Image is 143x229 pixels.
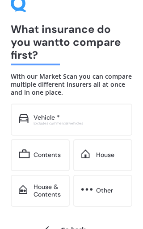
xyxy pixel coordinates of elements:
img: home.91c183c226a05b4dc763.svg [81,149,90,158]
div: Contents [34,151,61,159]
div: Other [96,187,113,194]
div: Excludes commercial vehicles [34,121,124,125]
img: home-and-contents.b802091223b8502ef2dd.svg [19,185,27,194]
div: Vehicle * [34,114,60,121]
img: other.81dba5aafe580aa69f38.svg [81,185,93,194]
div: House [96,151,114,159]
div: House & Contents [34,183,62,198]
img: car.f15378c7a67c060ca3f3.svg [19,114,29,123]
h4: With our Market Scan you can compare multiple different insurers all at once and in one place. [11,72,132,96]
h1: What insurance do you want to compare first? [11,23,132,61]
img: content.01f40a52572271636b6f.svg [19,149,30,158]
